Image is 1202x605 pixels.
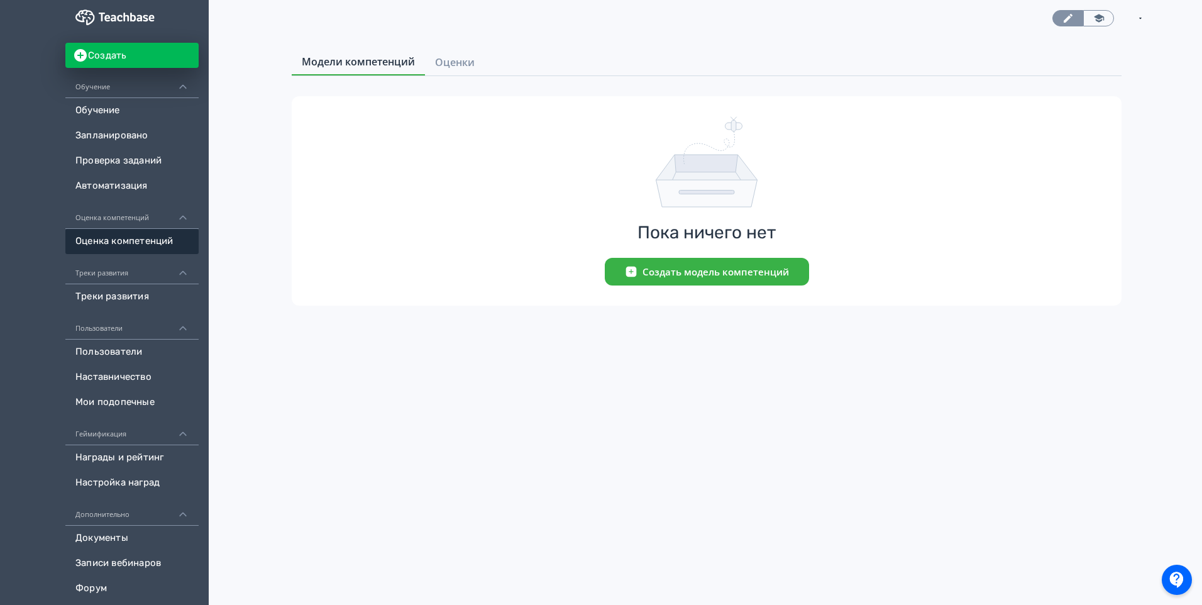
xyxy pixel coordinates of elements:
[65,415,199,445] div: Геймификация
[65,199,199,229] div: Оценка компетенций
[65,254,199,284] div: Треки развития
[637,223,776,243] span: Пока ничего нет
[65,340,199,365] a: Пользователи
[65,43,199,68] button: Создать
[605,258,809,286] button: Создать модель компетенций
[65,229,199,254] a: Оценка компетенций
[65,68,199,98] div: Обучение
[65,470,199,496] a: Настройка наград
[65,445,199,470] a: Награды и рейтинг
[65,365,199,390] a: Наставничество
[65,496,199,526] div: Дополнительно
[65,576,199,601] a: Форум
[65,551,199,576] a: Записи вебинаров
[65,526,199,551] a: Документы
[1083,10,1114,26] a: Переключиться в режим ученика
[435,55,475,70] span: Оценки
[65,284,199,309] a: Треки развития
[65,390,199,415] a: Мои подопечные
[65,123,199,148] a: Запланировано
[65,98,199,123] a: Обучение
[65,309,199,340] div: Пользователи
[65,174,199,199] a: Автоматизация
[302,54,415,69] span: Модели компетенций
[65,148,199,174] a: Проверка заданий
